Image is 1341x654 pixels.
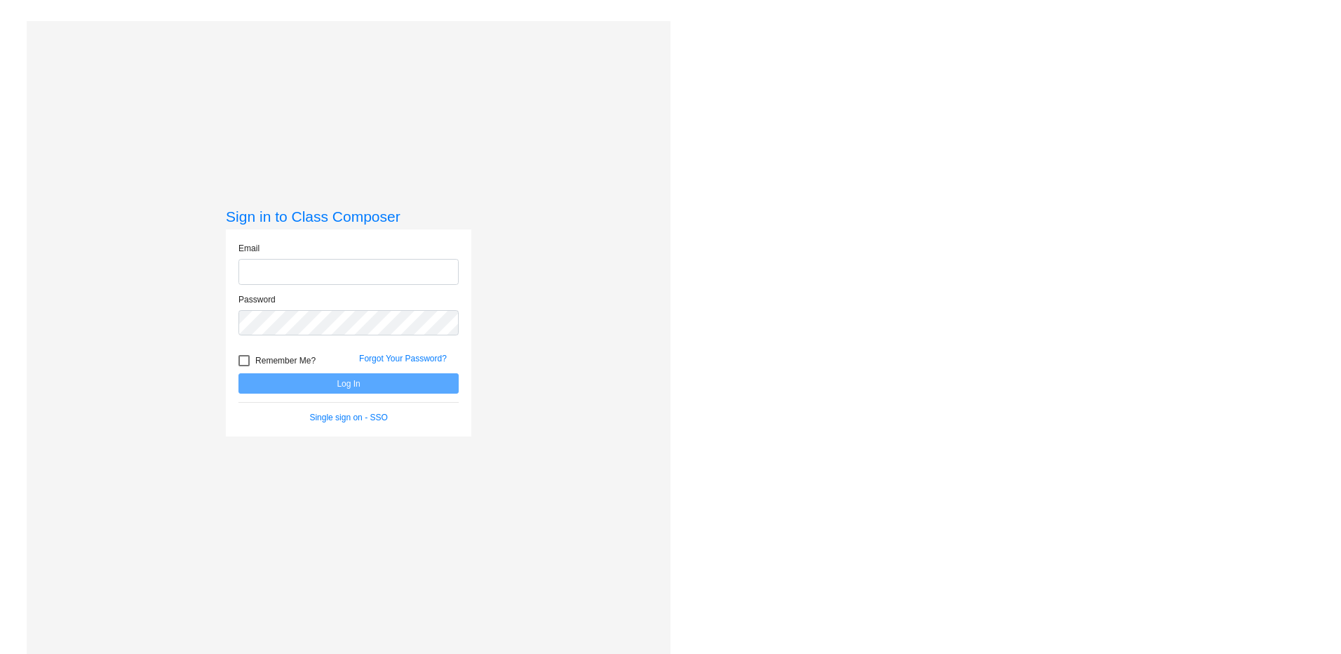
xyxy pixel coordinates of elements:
h3: Sign in to Class Composer [226,208,471,225]
a: Single sign on - SSO [309,413,387,422]
span: Remember Me? [255,352,316,369]
label: Email [238,242,260,255]
button: Log In [238,373,459,394]
label: Password [238,293,276,306]
a: Forgot Your Password? [359,354,447,363]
